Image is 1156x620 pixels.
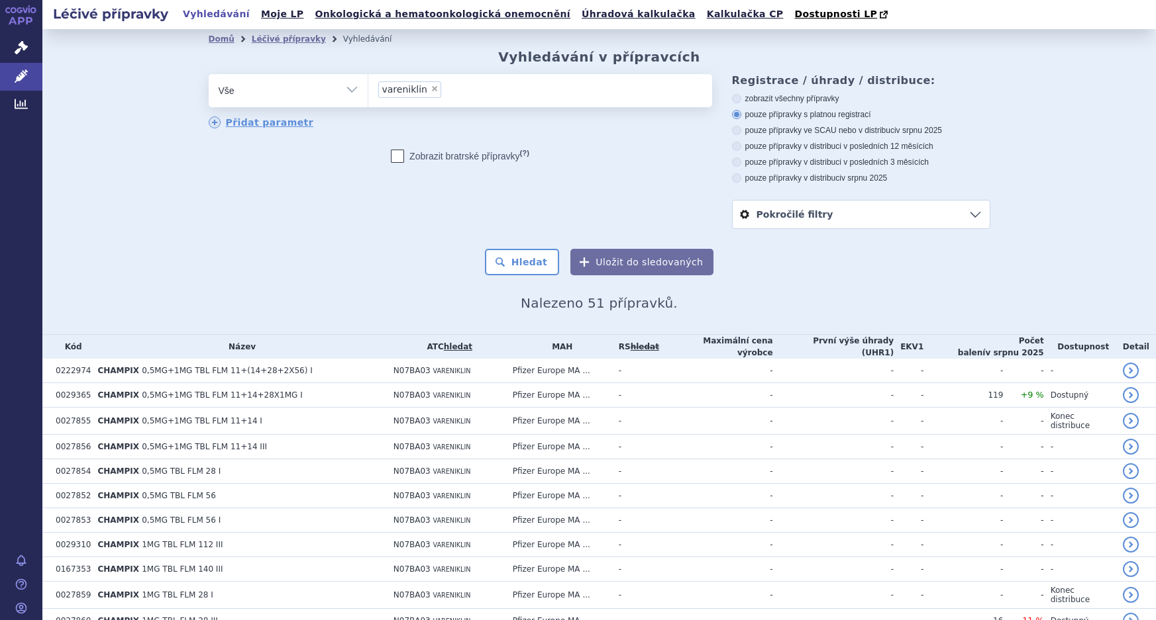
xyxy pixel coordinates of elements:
[923,508,1003,533] td: -
[97,590,139,599] span: CHAMPIX
[179,5,254,23] a: Vyhledávání
[142,540,223,549] span: 1MG TBL FLM 112 III
[49,582,91,609] td: 0027859
[1044,359,1116,383] td: -
[394,366,431,375] span: N07BA03
[732,157,990,167] label: pouze přípravky v distribuci v posledních 3 měsících
[382,85,427,94] span: vareniklin
[894,435,923,459] td: -
[659,508,773,533] td: -
[485,249,560,275] button: Hledat
[733,200,990,228] a: Pokročilé filtry
[659,359,773,383] td: -
[1003,484,1043,508] td: -
[732,173,990,183] label: pouze přípravky v distribuci
[894,508,923,533] td: -
[433,468,471,475] span: VARENIKLIN
[612,484,659,508] td: -
[773,435,894,459] td: -
[894,557,923,582] td: -
[445,81,452,97] input: vareniklin
[394,390,431,400] span: N07BA03
[506,533,612,557] td: Pfizer Europe MA ...
[1044,484,1116,508] td: -
[49,335,91,359] th: Kód
[142,416,262,425] span: 0,5MG+1MG TBL FLM 11+14 I
[394,466,431,476] span: N07BA03
[142,442,267,451] span: 0,5MG+1MG TBL FLM 11+14 III
[1116,335,1156,359] th: Detail
[506,557,612,582] td: Pfizer Europe MA ...
[773,508,894,533] td: -
[506,508,612,533] td: Pfizer Europe MA ...
[923,484,1003,508] td: -
[612,459,659,484] td: -
[923,359,1003,383] td: -
[97,540,139,549] span: CHAMPIX
[506,335,612,359] th: MAH
[773,582,894,609] td: -
[773,383,894,408] td: -
[1123,512,1139,528] a: detail
[659,408,773,435] td: -
[631,342,659,351] del: hledat
[97,416,139,425] span: CHAMPIX
[506,359,612,383] td: Pfizer Europe MA ...
[498,49,700,65] h2: Vyhledávání v přípravcích
[732,125,990,136] label: pouze přípravky ve SCAU nebo v distribuci
[1044,533,1116,557] td: -
[433,443,471,451] span: VARENIKLIN
[894,408,923,435] td: -
[97,366,139,375] span: CHAMPIX
[394,491,431,500] span: N07BA03
[659,459,773,484] td: -
[659,383,773,408] td: -
[142,390,303,400] span: 0,5MG+1MG TBL FLM 11+14+28X1MG I
[142,590,213,599] span: 1MG TBL FLM 28 I
[896,126,942,135] span: v srpnu 2025
[142,466,221,476] span: 0,5MG TBL FLM 28 I
[1044,582,1116,609] td: Konec distribuce
[394,540,431,549] span: N07BA03
[506,383,612,408] td: Pfizer Europe MA ...
[659,533,773,557] td: -
[894,533,923,557] td: -
[659,484,773,508] td: -
[923,383,1003,408] td: 119
[506,582,612,609] td: Pfizer Europe MA ...
[142,564,223,574] span: 1MG TBL FLM 140 III
[49,533,91,557] td: 0029310
[97,515,139,525] span: CHAMPIX
[923,557,1003,582] td: -
[394,442,431,451] span: N07BA03
[433,541,471,549] span: VARENIKLIN
[506,435,612,459] td: Pfizer Europe MA ...
[1003,435,1043,459] td: -
[612,508,659,533] td: -
[311,5,574,23] a: Onkologická a hematoonkologická onemocnění
[773,408,894,435] td: -
[433,517,471,524] span: VARENIKLIN
[97,390,139,400] span: CHAMPIX
[1021,390,1044,400] span: +9 %
[49,383,91,408] td: 0029365
[433,418,471,425] span: VARENIKLIN
[923,335,1043,359] th: Počet balení
[506,484,612,508] td: Pfizer Europe MA ...
[1123,413,1139,429] a: detail
[894,582,923,609] td: -
[612,533,659,557] td: -
[659,557,773,582] td: -
[612,408,659,435] td: -
[1044,557,1116,582] td: -
[1044,459,1116,484] td: -
[578,5,700,23] a: Úhradová kalkulačka
[252,34,326,44] a: Léčivé přípravky
[894,359,923,383] td: -
[257,5,307,23] a: Moje LP
[49,557,91,582] td: 0167353
[703,5,788,23] a: Kalkulačka CP
[1123,387,1139,403] a: detail
[1003,408,1043,435] td: -
[631,342,659,351] a: vyhledávání neobsahuje žádnou platnou referenční skupinu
